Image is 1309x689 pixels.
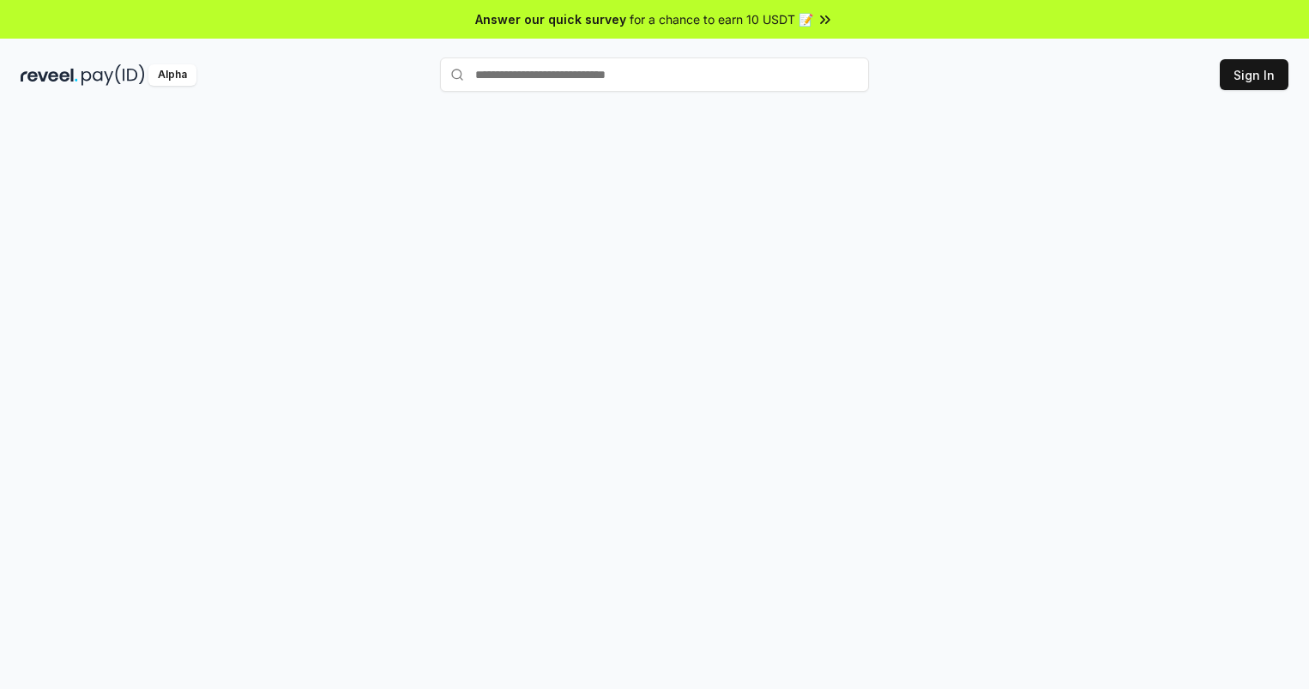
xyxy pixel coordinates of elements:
div: Alpha [148,64,196,86]
span: Answer our quick survey [475,10,626,28]
img: reveel_dark [21,64,78,86]
button: Sign In [1220,59,1288,90]
span: for a chance to earn 10 USDT 📝 [630,10,813,28]
img: pay_id [81,64,145,86]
